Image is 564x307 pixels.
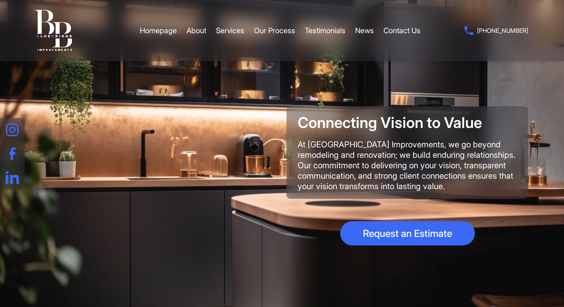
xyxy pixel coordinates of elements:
[383,19,420,42] a: Contact Us
[298,114,517,132] h1: Connecting Vision to Value
[254,19,295,42] a: Our Process
[187,19,206,42] a: About
[140,19,177,42] a: Homepage
[355,19,374,42] a: News
[340,221,475,245] a: Request an Estimate
[477,25,528,36] span: [PHONE_NUMBER]
[298,139,517,191] div: At [GEOGRAPHIC_DATA] Improvements, we go beyond remodeling and renovation; we build enduring rela...
[464,25,528,36] a: [PHONE_NUMBER]
[305,19,345,42] a: Testimonials
[216,19,244,42] a: Services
